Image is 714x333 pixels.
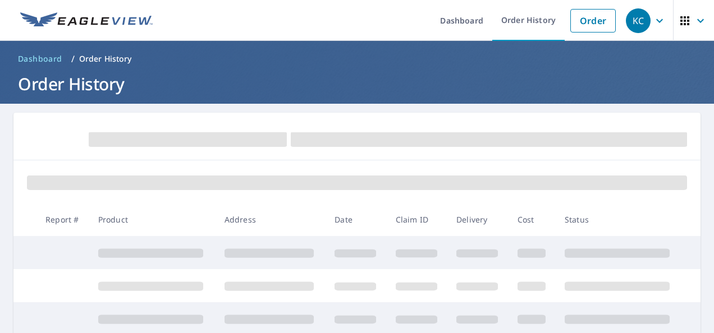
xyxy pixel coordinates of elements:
[18,53,62,64] span: Dashboard
[570,9,616,33] a: Order
[89,203,216,236] th: Product
[13,72,701,95] h1: Order History
[216,203,326,236] th: Address
[387,203,447,236] th: Claim ID
[626,8,651,33] div: KC
[71,52,75,66] li: /
[79,53,132,64] p: Order History
[556,203,682,236] th: Status
[13,50,701,68] nav: breadcrumb
[13,50,67,68] a: Dashboard
[326,203,386,236] th: Date
[20,12,153,29] img: EV Logo
[447,203,508,236] th: Delivery
[509,203,556,236] th: Cost
[36,203,89,236] th: Report #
